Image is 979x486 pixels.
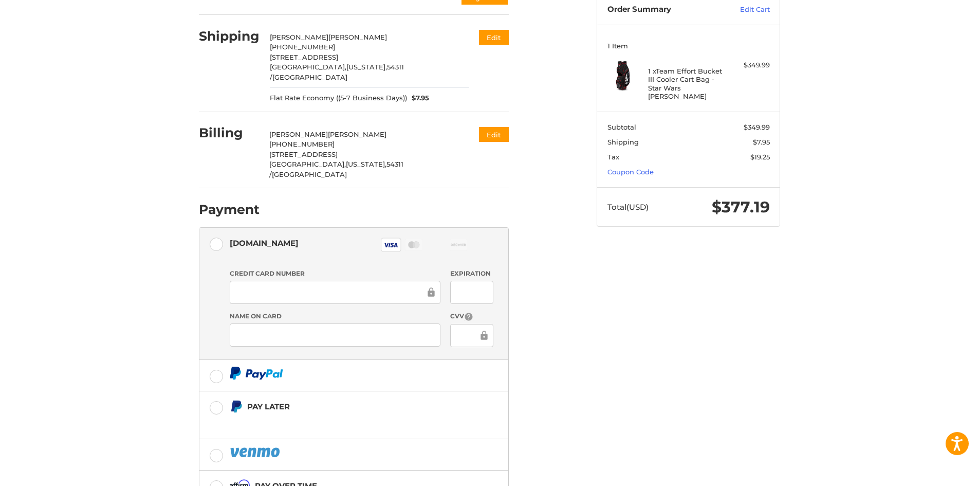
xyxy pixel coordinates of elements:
span: [PERSON_NAME] [328,130,386,138]
span: Subtotal [607,123,636,131]
span: [PERSON_NAME] [270,33,328,41]
span: [US_STATE], [346,160,386,168]
div: $349.99 [729,60,770,70]
span: $19.25 [750,153,770,161]
button: Edit [479,30,509,45]
span: [US_STATE], [346,63,387,71]
h4: 1 x Team Effort Bucket III Cooler Cart Bag - Star Wars [PERSON_NAME] [648,67,727,100]
span: $349.99 [744,123,770,131]
label: Expiration [450,269,493,278]
a: Edit Cart [718,5,770,15]
h2: Billing [199,125,259,141]
span: [STREET_ADDRESS] [269,150,338,158]
span: [STREET_ADDRESS] [270,53,338,61]
div: [DOMAIN_NAME] [230,235,299,251]
span: [PHONE_NUMBER] [270,43,335,51]
img: Pay Later icon [230,400,243,413]
label: CVV [450,312,493,321]
span: [PERSON_NAME] [269,130,328,138]
span: $377.19 [712,197,770,217]
span: 54311 / [269,160,403,178]
a: Coupon Code [607,168,654,176]
h2: Payment [199,202,260,218]
img: PayPal icon [230,367,283,380]
span: Shipping [607,138,639,146]
span: [PHONE_NUMBER] [269,140,335,148]
label: Name on Card [230,312,440,321]
span: 54311 / [270,63,404,81]
span: [GEOGRAPHIC_DATA], [269,160,346,168]
iframe: PayPal Message 1 [230,417,445,426]
span: $7.95 [753,138,770,146]
span: Flat Rate Economy ((5-7 Business Days)) [270,93,407,103]
span: Total (USD) [607,202,649,212]
span: [GEOGRAPHIC_DATA] [272,73,347,81]
span: [PERSON_NAME] [328,33,387,41]
label: Credit Card Number [230,269,440,278]
h3: 1 Item [607,42,770,50]
h3: Order Summary [607,5,718,15]
h2: Shipping [199,28,260,44]
img: PayPal icon [230,446,282,459]
div: Pay Later [247,398,444,415]
span: $7.95 [407,93,430,103]
span: Tax [607,153,619,161]
button: Edit [479,127,509,142]
span: [GEOGRAPHIC_DATA], [270,63,346,71]
span: [GEOGRAPHIC_DATA] [272,170,347,178]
